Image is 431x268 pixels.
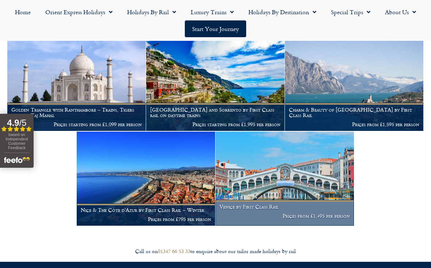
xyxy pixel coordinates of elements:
[7,37,146,132] a: Golden Triangle with Ranthambore – Trains, Tigers and the Taj Mahal Prices starting from £1,099 p...
[220,204,350,210] h1: Venice by First Class Rail
[215,132,354,226] a: Venice by First Class Rail Prices from £1,495 per person
[146,37,285,132] a: [GEOGRAPHIC_DATA] and Sorrento by First Class rail on daytime trains Prices starting from £1,995 ...
[289,107,419,119] h1: Charm & Beauty of [GEOGRAPHIC_DATA] by First Class Rail
[11,248,420,255] div: Call us on to enquire about our tailor made holidays by rail
[11,121,142,127] p: Prices starting from £1,099 per person
[158,247,190,255] a: 01347 66 53 33
[81,216,211,222] p: Prices from £795 per person
[77,132,215,226] a: Nice & The Côte d’Azur by First Class Rail – Winter Prices from £795 per person
[150,107,281,119] h1: [GEOGRAPHIC_DATA] and Sorrento by First Class rail on daytime trains
[220,213,350,219] p: Prices from £1,495 per person
[183,4,241,20] a: Luxury Trains
[185,20,246,37] a: Start your Journey
[4,4,427,37] nav: Menu
[289,121,419,127] p: Prices from £1,595 per person
[150,121,281,127] p: Prices starting from £1,995 per person
[11,107,142,119] h1: Golden Triangle with Ranthambore – Trains, Tigers and the Taj Mahal
[120,4,183,20] a: Holidays by Rail
[241,4,324,20] a: Holidays by Destination
[8,4,38,20] a: Home
[324,4,378,20] a: Special Trips
[81,207,211,213] h1: Nice & The Côte d’Azur by First Class Rail – Winter
[378,4,423,20] a: About Us
[285,37,424,132] a: Charm & Beauty of [GEOGRAPHIC_DATA] by First Class Rail Prices from £1,595 per person
[38,4,120,20] a: Orient Express Holidays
